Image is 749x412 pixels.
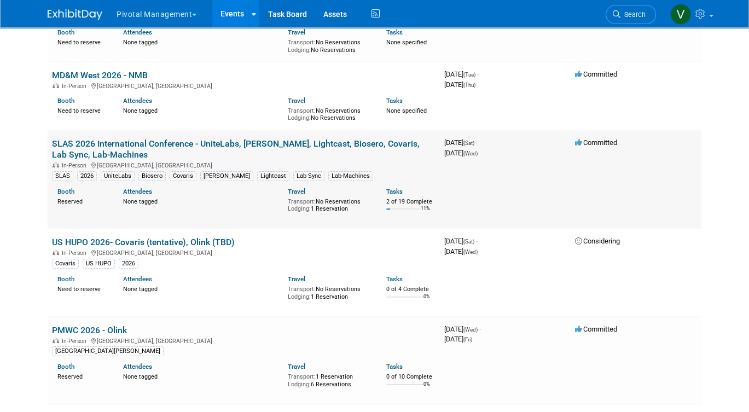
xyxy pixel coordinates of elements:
[444,247,478,256] span: [DATE]
[288,381,311,388] span: Lodging:
[444,80,475,89] span: [DATE]
[57,188,74,195] a: Booth
[288,205,311,212] span: Lodging:
[57,28,74,36] a: Booth
[123,105,279,115] div: None tagged
[288,198,316,205] span: Transport:
[444,70,479,78] span: [DATE]
[620,10,646,19] span: Search
[53,83,59,88] img: In-Person Event
[53,338,59,343] img: In-Person Event
[575,138,617,147] span: Committed
[52,160,436,169] div: [GEOGRAPHIC_DATA], [GEOGRAPHIC_DATA]
[288,105,370,122] div: No Reservations No Reservations
[386,39,427,46] span: None specified
[463,336,472,343] span: (Fri)
[52,237,235,247] a: US HUPO 2026- Covaris (tentative), Olink (TBD)
[288,283,370,300] div: No Reservations 1 Reservation
[123,97,152,105] a: Attendees
[77,171,97,181] div: 2026
[288,373,316,380] span: Transport:
[57,371,107,381] div: Reserved
[288,275,305,283] a: Travel
[62,162,90,169] span: In-Person
[52,81,436,90] div: [GEOGRAPHIC_DATA], [GEOGRAPHIC_DATA]
[288,107,316,114] span: Transport:
[53,249,59,255] img: In-Person Event
[423,294,430,309] td: 0%
[288,293,311,300] span: Lodging:
[52,248,436,257] div: [GEOGRAPHIC_DATA], [GEOGRAPHIC_DATA]
[101,171,135,181] div: UniteLabs
[52,70,148,80] a: MD&M West 2026 - NMB
[444,138,478,147] span: [DATE]
[463,82,475,88] span: (Thu)
[123,188,152,195] a: Attendees
[463,72,475,78] span: (Tue)
[476,138,478,147] span: -
[52,171,73,181] div: SLAS
[477,70,479,78] span: -
[62,83,90,90] span: In-Person
[257,171,289,181] div: Lightcast
[52,138,420,160] a: SLAS 2026 International Conference - UniteLabs, [PERSON_NAME], Lightcast, Biosero, Covaris, Lab S...
[386,188,403,195] a: Tasks
[479,325,481,333] span: -
[444,149,478,157] span: [DATE]
[575,325,617,333] span: Committed
[123,371,279,381] div: None tagged
[288,371,370,388] div: 1 Reservation 6 Reservations
[123,28,152,36] a: Attendees
[57,37,107,47] div: Need to reserve
[52,259,79,269] div: Covaris
[57,283,107,293] div: Need to reserve
[476,237,478,245] span: -
[463,150,478,156] span: (Wed)
[288,39,316,46] span: Transport:
[83,259,115,269] div: US HUPO
[52,325,127,335] a: PMWC 2026 - Olink
[386,28,403,36] a: Tasks
[288,363,305,370] a: Travel
[57,275,74,283] a: Booth
[444,237,478,245] span: [DATE]
[52,336,436,345] div: [GEOGRAPHIC_DATA], [GEOGRAPHIC_DATA]
[328,171,373,181] div: Lab-Machines
[386,97,403,105] a: Tasks
[606,5,656,24] a: Search
[62,338,90,345] span: In-Person
[123,196,279,206] div: None tagged
[123,275,152,283] a: Attendees
[293,171,324,181] div: Lab Sync
[575,237,620,245] span: Considering
[444,335,472,343] span: [DATE]
[288,97,305,105] a: Travel
[288,286,316,293] span: Transport:
[288,37,370,54] div: No Reservations No Reservations
[119,259,138,269] div: 2026
[386,373,436,381] div: 0 of 10 Complete
[288,114,311,121] span: Lodging:
[288,196,370,213] div: No Reservations 1 Reservation
[57,97,74,105] a: Booth
[52,346,164,356] div: [GEOGRAPHIC_DATA][PERSON_NAME]
[288,28,305,36] a: Travel
[200,171,253,181] div: [PERSON_NAME]
[463,327,478,333] span: (Wed)
[463,140,474,146] span: (Sat)
[62,249,90,257] span: In-Person
[386,363,403,370] a: Tasks
[288,188,305,195] a: Travel
[463,239,474,245] span: (Sat)
[386,286,436,293] div: 0 of 4 Complete
[575,70,617,78] span: Committed
[288,47,311,54] span: Lodging:
[123,363,152,370] a: Attendees
[57,363,74,370] a: Booth
[386,275,403,283] a: Tasks
[123,283,279,293] div: None tagged
[386,198,436,206] div: 2 of 19 Complete
[170,171,196,181] div: Covaris
[421,206,430,220] td: 11%
[138,171,166,181] div: Biosero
